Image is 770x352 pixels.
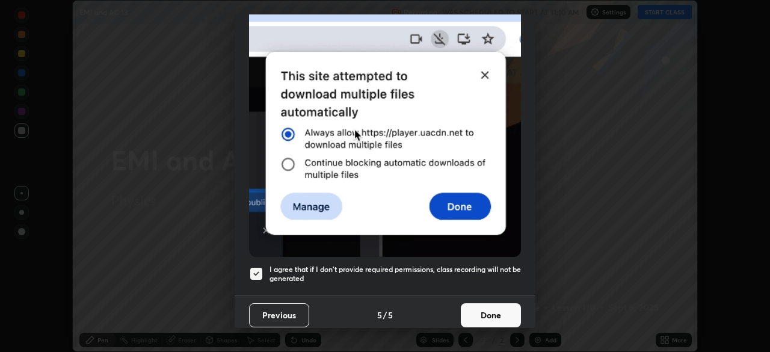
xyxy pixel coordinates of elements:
button: Done [461,303,521,327]
h4: / [383,309,387,321]
h4: 5 [388,309,393,321]
h5: I agree that if I don't provide required permissions, class recording will not be generated [269,265,521,283]
button: Previous [249,303,309,327]
h4: 5 [377,309,382,321]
